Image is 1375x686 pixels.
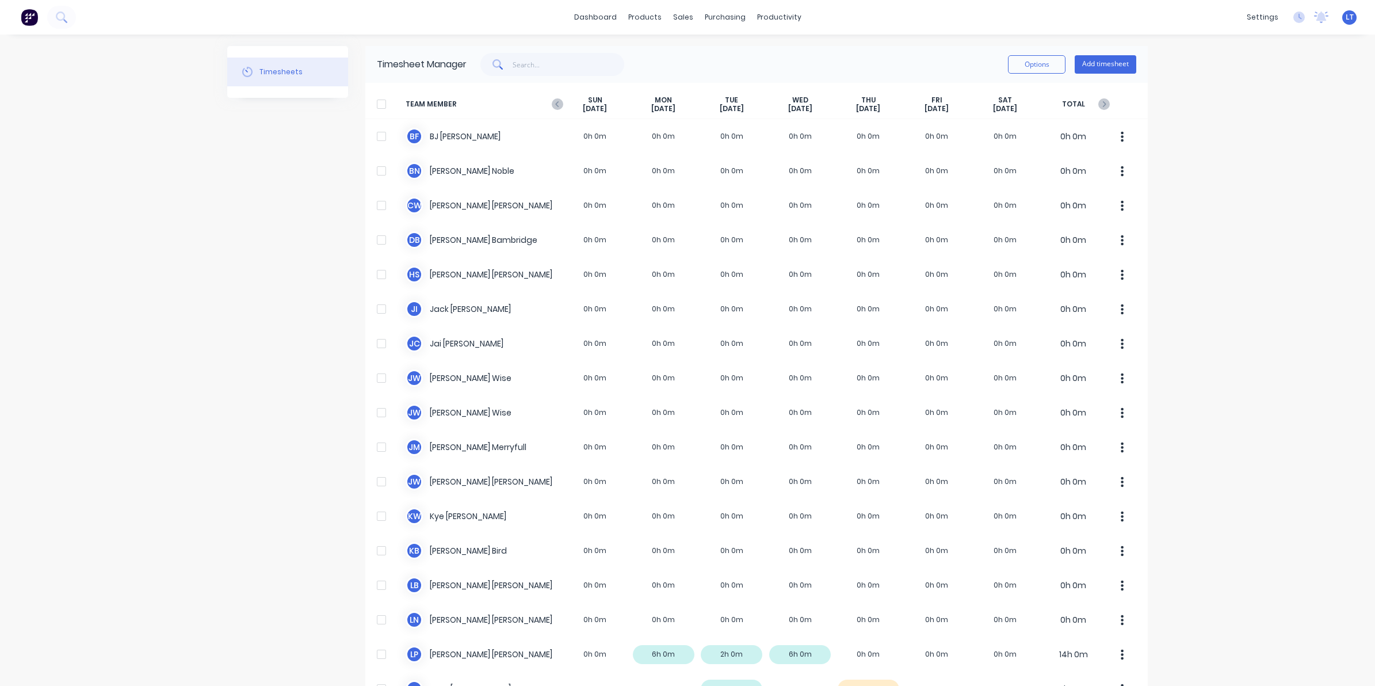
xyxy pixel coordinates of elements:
div: sales [667,9,699,26]
span: TOTAL [1039,96,1107,113]
span: [DATE] [720,104,744,113]
span: FRI [931,96,942,105]
span: [DATE] [993,104,1017,113]
span: [DATE] [856,104,880,113]
img: Factory [21,9,38,26]
span: WED [792,96,808,105]
button: Add timesheet [1075,55,1136,74]
div: settings [1241,9,1284,26]
input: Search... [513,53,625,76]
span: SUN [588,96,602,105]
span: THU [861,96,876,105]
button: Options [1008,55,1065,74]
iframe: Intercom live chat [1336,647,1363,674]
a: dashboard [568,9,622,26]
div: productivity [751,9,807,26]
div: Timesheets [259,67,303,77]
span: TUE [725,96,738,105]
div: Timesheet Manager [377,58,467,71]
button: Timesheets [227,58,348,86]
span: [DATE] [651,104,675,113]
div: products [622,9,667,26]
div: purchasing [699,9,751,26]
span: MON [655,96,672,105]
span: [DATE] [788,104,812,113]
span: [DATE] [925,104,949,113]
span: [DATE] [583,104,607,113]
span: LT [1346,12,1354,22]
span: SAT [998,96,1012,105]
span: TEAM MEMBER [406,96,561,113]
